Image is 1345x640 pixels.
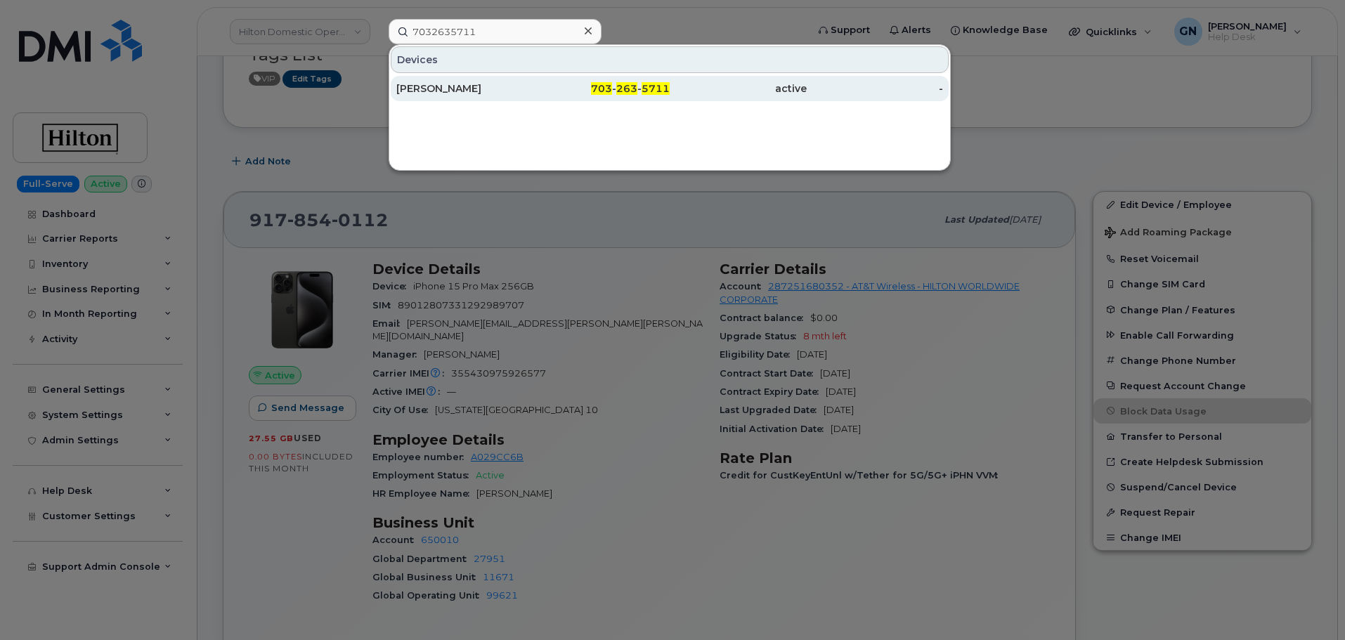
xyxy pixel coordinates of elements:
[807,81,944,96] div: -
[1284,579,1334,629] iframe: Messenger Launcher
[533,81,670,96] div: - -
[391,46,949,73] div: Devices
[616,82,637,95] span: 263
[642,82,670,95] span: 5711
[391,76,949,101] a: [PERSON_NAME]703-263-5711active-
[591,82,612,95] span: 703
[389,19,602,44] input: Find something...
[670,81,807,96] div: active
[396,81,533,96] div: [PERSON_NAME]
